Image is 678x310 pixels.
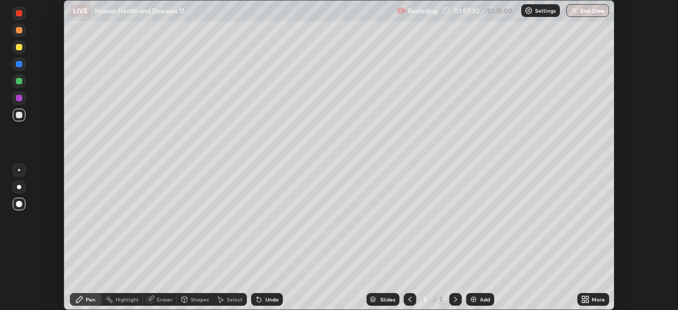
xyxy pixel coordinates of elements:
[535,8,556,13] p: Settings
[115,297,139,302] div: Highlight
[408,7,438,15] p: Recording
[592,297,605,302] div: More
[157,297,173,302] div: Eraser
[433,296,436,303] div: /
[86,297,95,302] div: Pen
[95,6,184,15] p: Human Health and Diseases 11
[469,295,478,304] img: add-slide-button
[380,297,395,302] div: Slides
[570,6,578,15] img: end-class-cross
[421,296,431,303] div: 5
[397,6,406,15] img: recording.375f2c34.svg
[566,4,609,17] button: End Class
[265,297,279,302] div: Undo
[73,6,87,15] p: LIVE
[524,6,533,15] img: class-settings-icons
[480,297,490,302] div: Add
[439,295,445,304] div: 5
[191,297,209,302] div: Shapes
[227,297,243,302] div: Select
